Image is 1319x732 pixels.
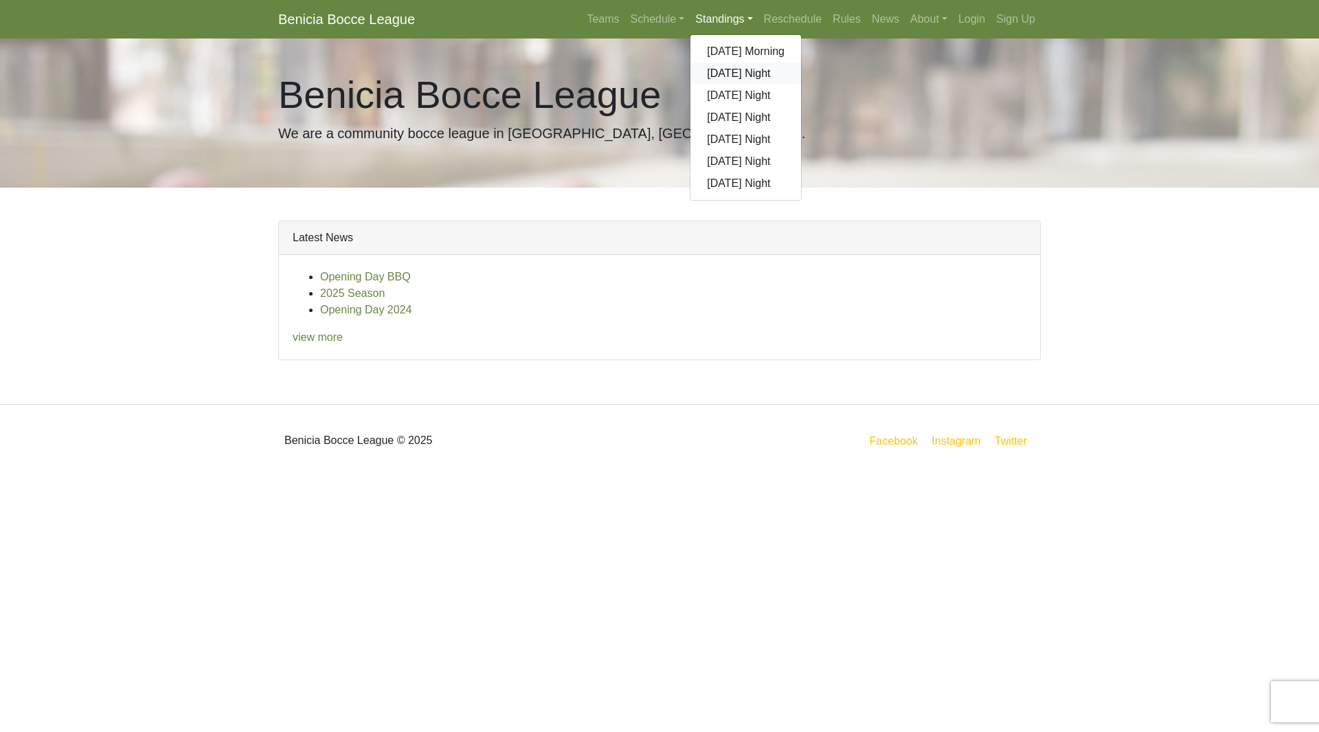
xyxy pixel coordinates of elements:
p: We are a community bocce league in [GEOGRAPHIC_DATA], [GEOGRAPHIC_DATA]. [278,123,1041,144]
div: Standings [690,34,802,201]
a: Opening Day BBQ [320,271,411,282]
a: Opening Day 2024 [320,304,412,315]
a: 2025 Season [320,287,385,299]
a: [DATE] Morning [690,41,801,63]
a: Reschedule [758,5,828,33]
a: Twitter [992,432,1038,450]
a: Standings [690,5,758,33]
div: Benicia Bocce League © 2025 [268,416,659,465]
a: [DATE] Night [690,151,801,173]
a: News [866,5,905,33]
a: [DATE] Night [690,63,801,85]
a: Benicia Bocce League [278,5,415,33]
a: Sign Up [991,5,1041,33]
a: Teams [581,5,624,33]
div: Latest News [279,221,1040,255]
a: [DATE] Night [690,129,801,151]
a: view more [293,331,343,343]
a: About [905,5,953,33]
a: Login [953,5,991,33]
a: Schedule [625,5,690,33]
a: Instagram [929,432,983,450]
a: [DATE] Night [690,107,801,129]
a: [DATE] Night [690,173,801,195]
a: [DATE] Night [690,85,801,107]
a: Rules [827,5,866,33]
h1: Benicia Bocce League [278,71,1041,118]
a: Facebook [867,432,921,450]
